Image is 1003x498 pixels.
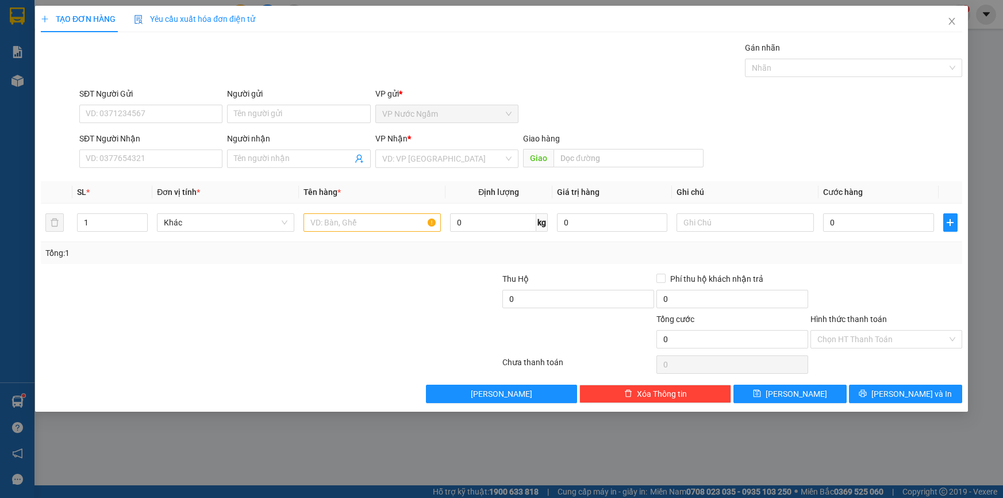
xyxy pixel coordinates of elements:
input: Dọc đường [554,149,704,167]
span: Khác [164,214,287,231]
span: Đơn vị tính [157,187,200,197]
span: Thu Hộ [502,274,529,284]
span: printer [859,389,867,399]
button: plus [943,213,958,232]
img: icon [134,15,143,24]
div: Người nhận [227,132,370,145]
div: Người gửi [227,87,370,100]
button: delete [45,213,64,232]
span: SL [77,187,86,197]
div: SĐT Người Gửi [79,87,222,100]
span: Giao [523,149,554,167]
div: SĐT Người Nhận [79,132,222,145]
button: printer[PERSON_NAME] và In [849,385,962,403]
div: VP gửi [375,87,518,100]
span: plus [41,15,49,23]
th: Ghi chú [672,181,818,204]
span: VP Nước Ngầm [382,105,512,122]
input: VD: Bàn, Ghế [303,213,441,232]
span: plus [944,218,957,227]
label: Gán nhãn [745,43,780,52]
span: Yêu cầu xuất hóa đơn điện tử [134,14,255,24]
button: save[PERSON_NAME] [733,385,847,403]
span: delete [624,389,632,399]
label: Hình thức thanh toán [810,315,887,324]
span: VP Nhận [375,134,408,143]
span: Tên hàng [303,187,341,197]
span: user-add [355,154,364,163]
span: Cước hàng [823,187,863,197]
button: [PERSON_NAME] [426,385,578,403]
span: Xóa Thông tin [637,388,687,400]
span: Tổng cước [656,315,694,324]
span: close [947,17,956,26]
span: kg [536,213,548,232]
div: Tổng: 1 [45,247,387,259]
span: Giao hàng [523,134,560,143]
button: deleteXóa Thông tin [579,385,731,403]
input: Ghi Chú [677,213,814,232]
input: 0 [557,213,668,232]
span: [PERSON_NAME] và In [872,388,952,400]
span: [PERSON_NAME] [766,388,827,400]
span: save [753,389,761,399]
span: Định lượng [478,187,519,197]
div: Chưa thanh toán [502,356,656,376]
span: Phí thu hộ khách nhận trả [666,273,768,285]
span: TẠO ĐƠN HÀNG [41,14,116,24]
span: [PERSON_NAME] [471,388,532,400]
button: Close [936,6,968,38]
span: Giá trị hàng [557,187,600,197]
